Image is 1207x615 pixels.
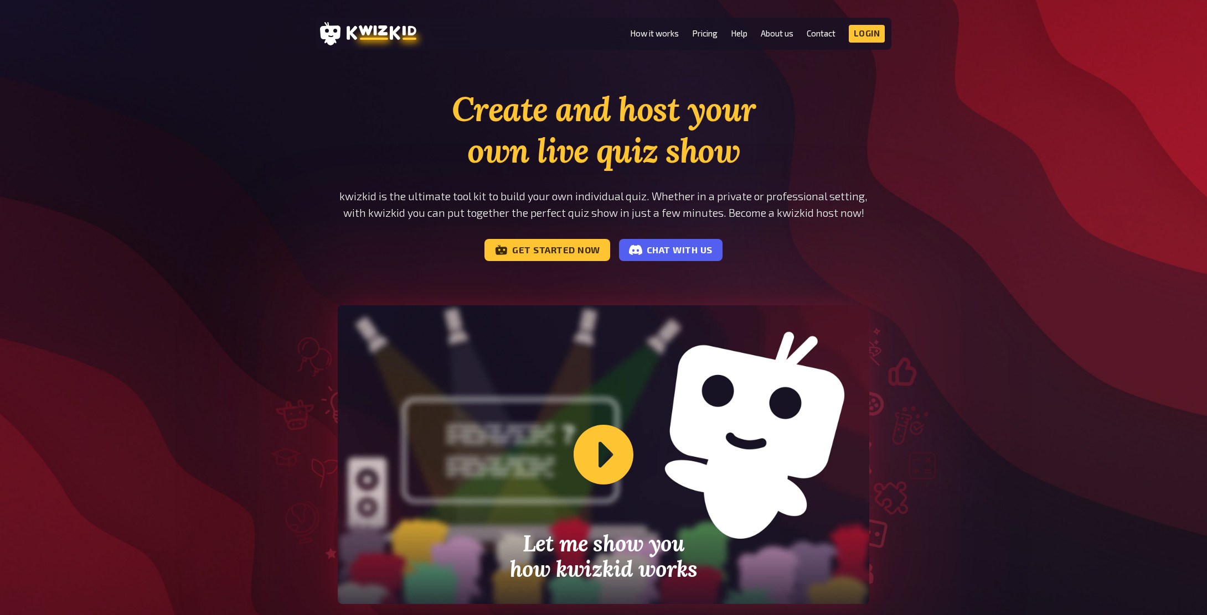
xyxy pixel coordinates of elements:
[619,239,723,261] a: Chat with us
[630,29,679,38] a: How it works
[444,531,763,582] h2: Let me show you how kwizkid works
[338,188,869,221] p: kwizkid is the ultimate tool kit to build your own individual quiz. Whether in a private or profe...
[761,29,793,38] a: About us
[692,29,718,38] a: Pricing
[338,88,869,171] h1: Create and host your own live quiz show
[731,29,747,38] a: Help
[484,239,610,261] a: Get started now
[807,29,835,38] a: Contact
[849,25,885,43] a: Login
